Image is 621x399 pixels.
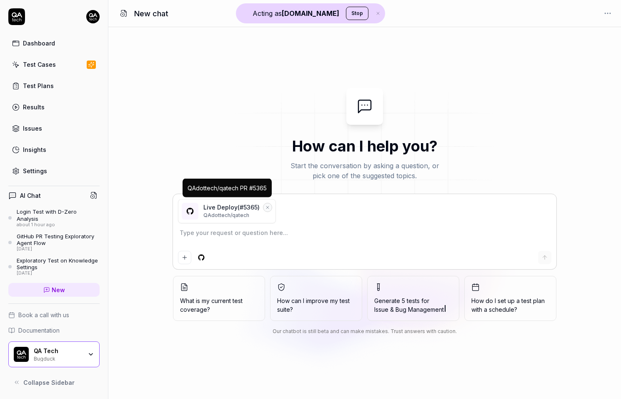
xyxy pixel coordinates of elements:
img: QA Tech Logo [14,347,29,362]
span: What is my current test coverage? [180,296,258,314]
a: Test Plans [8,78,100,94]
a: Test Cases [8,56,100,73]
span: How do I set up a test plan with a schedule? [471,296,549,314]
div: Insights [23,145,46,154]
button: How can I improve my test suite? [270,276,362,321]
div: Exploratory Test on Knowledge Settings [17,257,100,271]
button: Generate 5 tests forIssue & Bug Management [367,276,459,321]
button: Collapse Sidebar [8,374,100,391]
span: New [52,285,65,294]
p: Live Deploy (# 5365 ) [203,203,260,212]
a: Settings [8,163,100,179]
span: Issue & Bug Management [374,306,444,313]
a: New [8,283,100,297]
div: about 1 hour ago [17,222,100,228]
a: GitHub PR Testing Exploratory Agent Flow[DATE] [8,233,100,252]
div: [DATE] [17,246,100,252]
div: Test Cases [23,60,56,69]
button: Remove reference [263,203,272,212]
span: How can I improve my test suite? [277,296,355,314]
button: What is my current test coverage? [173,276,265,321]
span: Collapse Sidebar [23,378,75,387]
a: Documentation [8,326,100,335]
div: Our chatbot is still beta and can make mistakes. Trust answers with caution. [173,328,556,335]
span: Documentation [18,326,60,335]
div: Results [23,103,45,111]
div: Login Test with D-Zero Analysis [17,208,100,222]
h1: New chat [134,8,168,19]
a: Results [8,99,100,115]
div: GitHub PR Testing Exploratory Agent Flow [17,233,100,247]
div: QAdottech/qatech PR #5365 [188,184,267,192]
div: Dashboard [23,39,55,48]
div: [DATE] [17,270,100,276]
img: 7ccf6c19-61ad-4a6c-8811-018b02a1b829.jpg [86,10,100,23]
button: Live Deploy(#5365)QAdottech/qatechRemove reference [178,199,276,223]
p: QAdottech / qatech [203,212,260,219]
div: Test Plans [23,81,54,90]
h4: AI Chat [20,191,41,200]
div: Issues [23,124,42,133]
button: How do I set up a test plan with a schedule? [464,276,556,321]
div: QA Tech [34,347,82,355]
a: Login Test with D-Zero Analysisabout 1 hour ago [8,208,100,227]
a: Book a call with us [8,311,100,319]
span: Generate 5 tests for [374,296,452,314]
button: QA Tech LogoQA TechBugduck [8,341,100,367]
button: Stop [346,7,368,20]
div: Bugduck [34,355,82,361]
span: Book a call with us [18,311,69,319]
a: Issues [8,120,100,136]
div: Settings [23,167,47,175]
a: Insights [8,141,100,158]
a: Dashboard [8,35,100,51]
button: Add attachment [178,251,191,264]
a: Exploratory Test on Knowledge Settings[DATE] [8,257,100,276]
